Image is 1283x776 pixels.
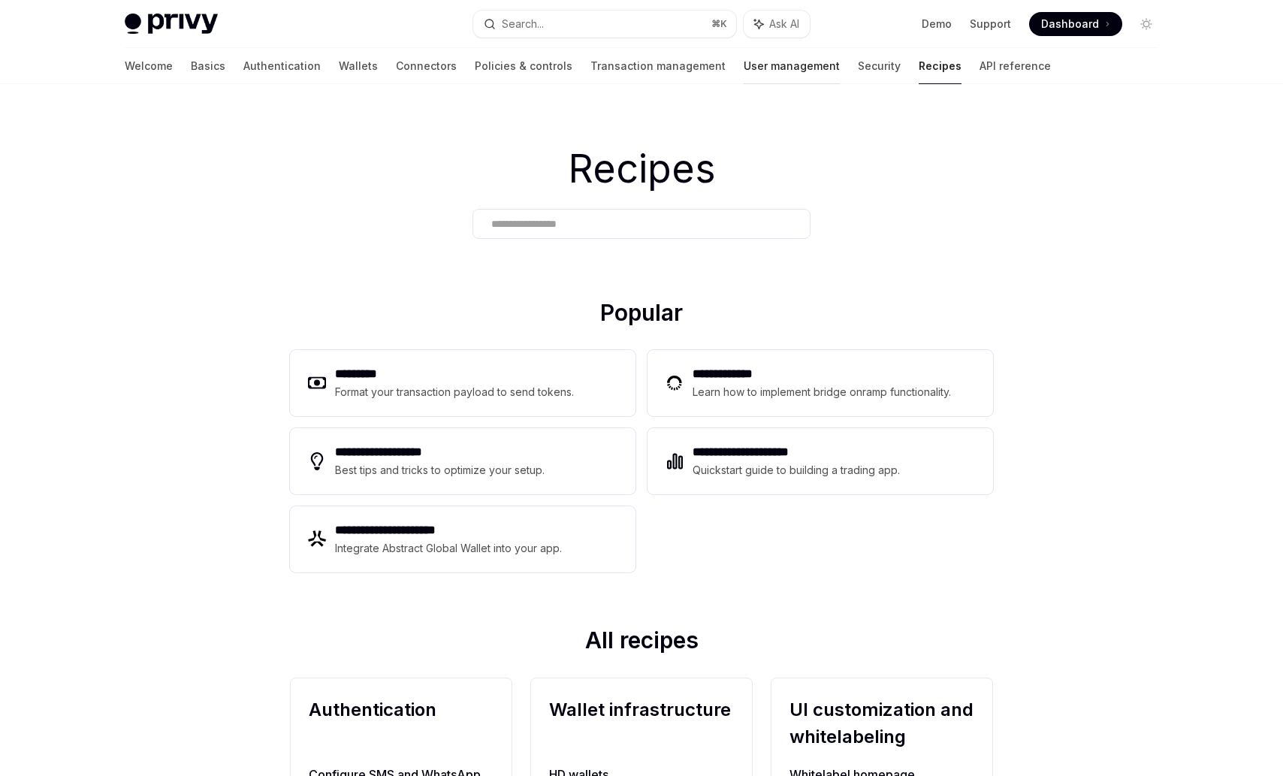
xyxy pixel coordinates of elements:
[1041,17,1099,32] span: Dashboard
[789,696,974,750] h2: UI customization and whitelabeling
[309,696,494,750] h2: Authentication
[590,48,726,84] a: Transaction management
[711,18,727,30] span: ⌘ K
[335,461,547,479] div: Best tips and tricks to optimize your setup.
[693,461,901,479] div: Quickstart guide to building a trading app.
[502,15,544,33] div: Search...
[335,383,575,401] div: Format your transaction payload to send tokens.
[290,627,993,660] h2: All recipes
[1029,12,1122,36] a: Dashboard
[769,17,799,32] span: Ask AI
[473,11,736,38] button: Search...⌘K
[922,17,952,32] a: Demo
[290,350,635,416] a: **** ****Format your transaction payload to send tokens.
[970,17,1011,32] a: Support
[693,383,955,401] div: Learn how to implement bridge onramp functionality.
[980,48,1051,84] a: API reference
[475,48,572,84] a: Policies & controls
[1134,12,1158,36] button: Toggle dark mode
[290,299,993,332] h2: Popular
[744,48,840,84] a: User management
[191,48,225,84] a: Basics
[339,48,378,84] a: Wallets
[396,48,457,84] a: Connectors
[858,48,901,84] a: Security
[243,48,321,84] a: Authentication
[125,14,218,35] img: light logo
[549,696,734,750] h2: Wallet infrastructure
[919,48,961,84] a: Recipes
[744,11,810,38] button: Ask AI
[648,350,993,416] a: **** **** ***Learn how to implement bridge onramp functionality.
[335,539,563,557] div: Integrate Abstract Global Wallet into your app.
[125,48,173,84] a: Welcome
